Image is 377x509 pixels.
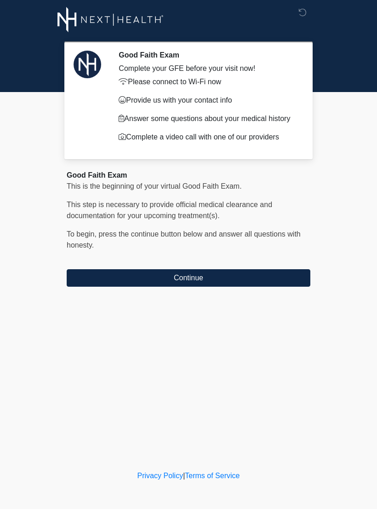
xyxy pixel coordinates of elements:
[119,95,297,106] p: Provide us with your contact info
[185,472,240,480] a: Terms of Service
[137,472,183,480] a: Privacy Policy
[74,51,101,78] img: Agent Avatar
[183,472,185,480] a: |
[119,113,297,124] p: Answer some questions about your medical history
[67,182,242,190] span: This is the beginning of your virtual Good Faith Exam.
[67,170,310,181] div: Good Faith Exam
[67,201,272,220] span: This step is necessary to provide official medical clearance and documentation for your upcoming ...
[119,76,297,87] p: Please connect to Wi-Fi now
[67,269,310,287] button: Continue
[119,51,297,59] h2: Good Faith Exam
[57,7,164,32] img: Next-Health Logo
[119,63,297,74] div: Complete your GFE before your visit now!
[67,230,301,249] span: To begin, ﻿﻿﻿﻿﻿﻿press the continue button below and answer all questions with honesty.
[119,132,297,143] p: Complete a video call with one of our providers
